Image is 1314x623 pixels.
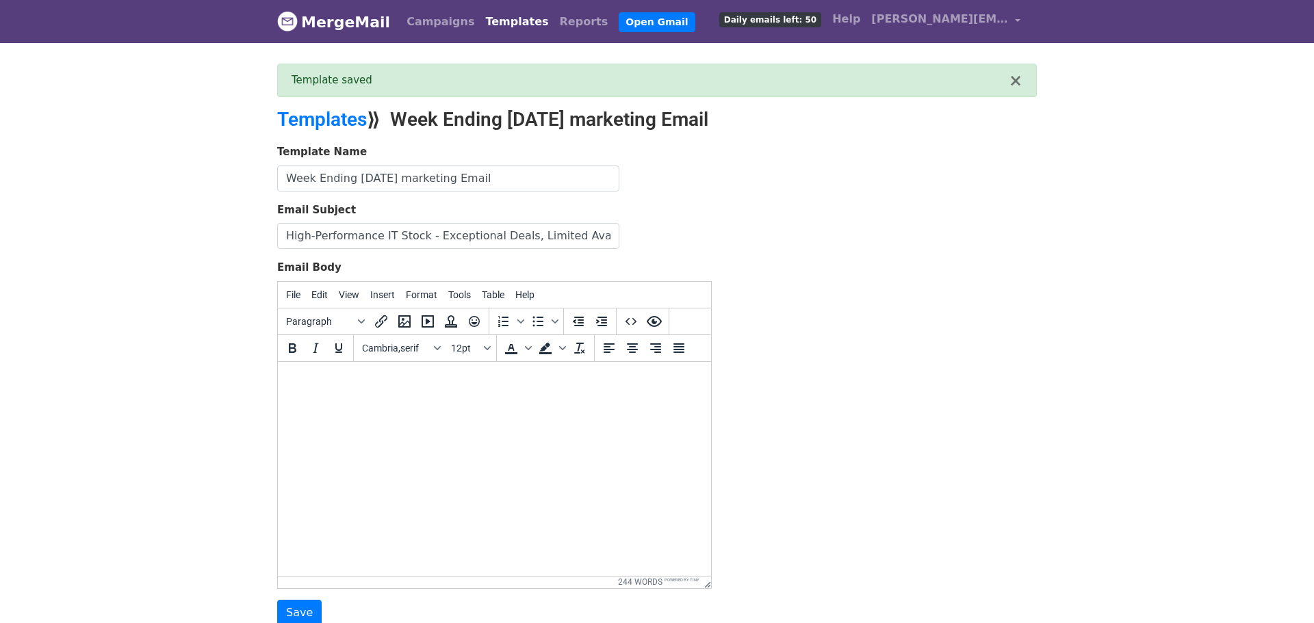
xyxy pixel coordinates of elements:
[416,310,439,333] button: Insert/edit media
[277,108,777,131] h2: ⟫ Week Ending [DATE] marketing Email
[567,310,590,333] button: Decrease indent
[277,144,367,160] label: Template Name
[500,336,534,360] div: Text color
[304,336,327,360] button: Italic
[590,310,613,333] button: Increase indent
[292,72,1009,88] div: Template saved
[281,310,370,333] button: Blocks
[451,343,481,354] span: 12pt
[699,576,711,588] div: Resize
[827,5,866,33] a: Help
[357,336,446,360] button: Fonts
[278,362,711,576] iframe: Rich Text Area. Press ALT-0 for help.
[667,336,691,360] button: Justify
[597,336,621,360] button: Align left
[277,260,342,276] label: Email Body
[277,202,356,218] label: Email Subject
[439,310,463,333] button: Insert template
[643,310,666,333] button: Preview
[568,336,591,360] button: Clear formatting
[406,289,437,300] span: Format
[554,8,614,36] a: Reports
[644,336,667,360] button: Align right
[362,343,429,354] span: Cambria,serif
[534,336,568,360] div: Background color
[619,12,695,32] a: Open Gmail
[339,289,359,300] span: View
[401,8,480,36] a: Campaigns
[393,310,416,333] button: Insert/edit image
[370,310,393,333] button: Insert/edit link
[482,289,504,300] span: Table
[871,11,1008,27] span: [PERSON_NAME][EMAIL_ADDRESS][DOMAIN_NAME]
[719,12,821,27] span: Daily emails left: 50
[463,310,486,333] button: Emoticons
[1009,72,1022,89] button: ×
[370,289,395,300] span: Insert
[515,289,534,300] span: Help
[286,316,353,327] span: Paragraph
[665,577,699,582] a: Powered by Tiny
[327,336,350,360] button: Underline
[277,8,390,36] a: MergeMail
[866,5,1026,38] a: [PERSON_NAME][EMAIL_ADDRESS][DOMAIN_NAME]
[311,289,328,300] span: Edit
[621,336,644,360] button: Align center
[619,310,643,333] button: Source code
[714,5,827,33] a: Daily emails left: 50
[277,108,367,131] a: Templates
[286,289,300,300] span: File
[446,336,493,360] button: Font sizes
[277,11,298,31] img: MergeMail logo
[526,310,561,333] div: Bullet list
[492,310,526,333] div: Numbered list
[281,336,304,360] button: Bold
[480,8,554,36] a: Templates
[618,577,662,587] button: 244 words
[448,289,471,300] span: Tools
